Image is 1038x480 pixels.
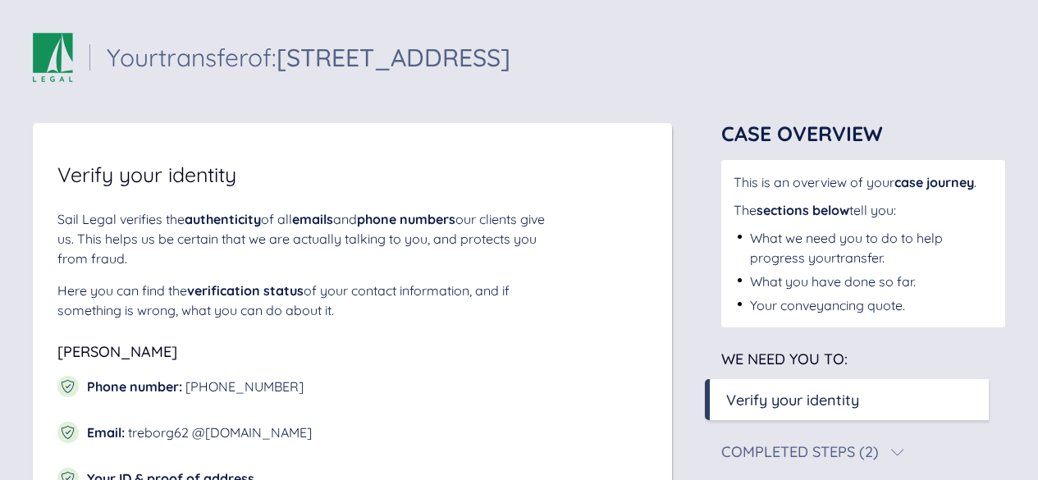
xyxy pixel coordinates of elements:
[185,211,261,227] span: authenticity
[57,209,550,268] div: Sail Legal verifies the of all and our clients give us. This helps us be certain that we are actu...
[87,378,182,395] span: Phone number :
[750,295,905,315] div: Your conveyancing quote.
[87,377,304,396] div: [PHONE_NUMBER]
[726,389,859,411] div: Verify your identity
[894,174,974,190] span: case journey
[721,445,879,459] div: Completed Steps (2)
[292,211,333,227] span: emails
[750,272,916,291] div: What you have done so far.
[734,200,993,220] div: The tell you:
[57,164,236,185] span: Verify your identity
[187,282,304,299] span: verification status
[721,121,883,146] span: Case Overview
[57,281,550,320] div: Here you can find the of your contact information, and if something is wrong, what you can do abo...
[734,172,993,192] div: This is an overview of your .
[750,228,993,267] div: What we need you to do to help progress your transfer .
[57,342,177,361] span: [PERSON_NAME]
[721,350,848,368] span: We need you to:
[87,424,125,441] span: Email :
[277,42,510,73] span: [STREET_ADDRESS]
[87,423,312,442] div: treborg62 @[DOMAIN_NAME]
[757,202,849,218] span: sections below
[357,211,455,227] span: phone numbers
[107,45,510,70] div: Your transfer of:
